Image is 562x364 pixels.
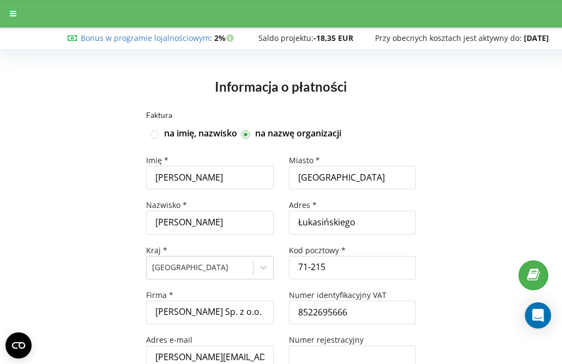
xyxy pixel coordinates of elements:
[289,290,386,300] span: Numer identyfikacyjny VAT
[524,33,549,43] strong: [DATE]
[81,33,210,43] a: Bonus w programie lojalnościowym
[313,33,353,43] strong: -18,35 EUR
[146,335,192,345] span: Adres e-mail
[5,332,32,359] button: Open CMP widget
[146,110,172,120] span: Faktura
[146,155,168,165] span: Imię *
[289,155,320,165] span: Miasto *
[289,200,317,210] span: Adres *
[375,33,522,43] span: Przy obecnych kosztach jest aktywny do:
[255,128,341,140] label: na nazwę organizacji
[289,335,364,345] span: Numer rejestracyjny
[81,33,212,43] span: :
[214,33,237,43] strong: 2%
[146,245,167,255] span: Kraj *
[258,33,313,43] span: Saldo projektu:
[146,200,187,210] span: Nazwisko *
[289,245,346,255] span: Kod pocztowy *
[215,79,347,94] span: Informacja o płatności
[146,290,173,300] span: Firma *
[525,302,551,329] div: Open Intercom Messenger
[164,128,237,140] label: na imię, nazwisko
